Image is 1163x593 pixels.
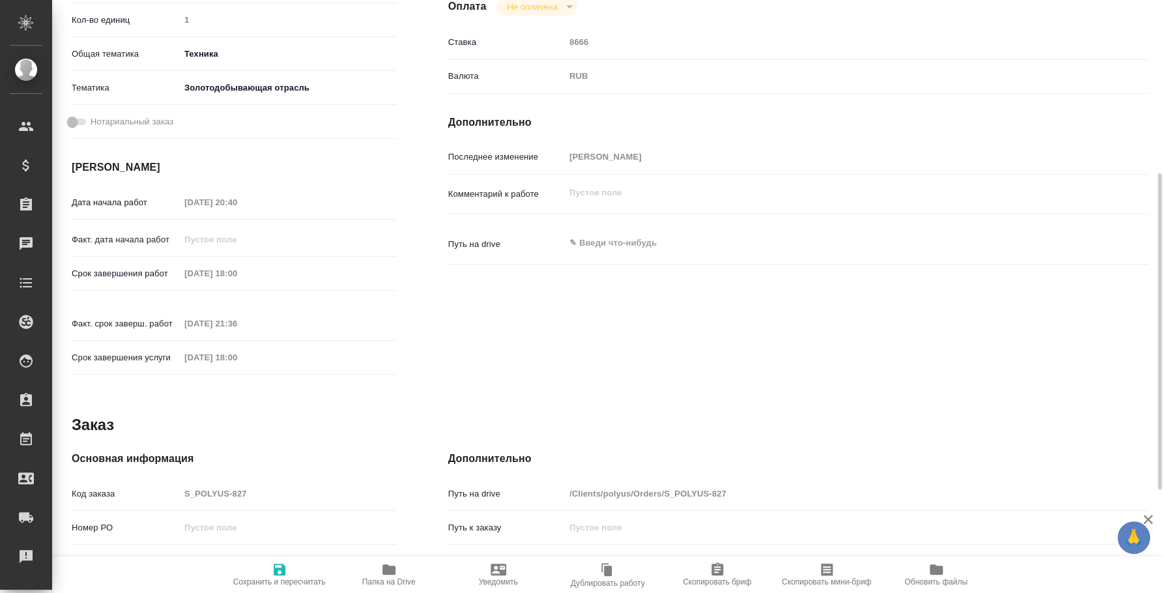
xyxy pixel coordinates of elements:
[72,414,114,435] h2: Заказ
[180,10,396,29] input: Пустое поле
[782,577,871,586] span: Скопировать мини-бриф
[904,577,968,586] span: Обновить файлы
[503,1,561,12] button: Не оплачена
[448,70,565,83] p: Валюта
[565,518,1090,537] input: Пустое поле
[180,230,294,249] input: Пустое поле
[180,552,396,571] input: Пустое поле
[233,577,326,586] span: Сохранить и пересчитать
[444,557,553,593] button: Уведомить
[180,314,294,333] input: Пустое поле
[565,484,1090,503] input: Пустое поле
[91,115,173,128] span: Нотариальный заказ
[448,188,565,201] p: Комментарий к работе
[180,348,294,367] input: Пустое поле
[1117,521,1150,554] button: 🙏
[448,36,565,49] p: Ставка
[180,518,396,537] input: Пустое поле
[448,521,565,534] p: Путь к заказу
[72,451,396,467] h4: Основная информация
[180,484,396,503] input: Пустое поле
[571,579,645,588] span: Дублировать работу
[72,521,180,534] p: Номер РО
[448,151,565,164] p: Последнее изменение
[72,317,180,330] p: Факт. срок заверш. работ
[72,351,180,364] p: Срок завершения услуги
[1123,524,1145,551] span: 🙏
[180,193,294,212] input: Пустое поле
[180,77,396,99] div: Золотодобывающая отрасль
[448,555,565,568] p: Проекты Smartcat
[72,233,180,246] p: Факт. дата начала работ
[882,557,991,593] button: Обновить файлы
[565,33,1090,51] input: Пустое поле
[448,487,565,500] p: Путь на drive
[479,577,518,586] span: Уведомить
[72,48,180,61] p: Общая тематика
[180,264,294,283] input: Пустое поле
[72,487,180,500] p: Код заказа
[72,555,180,568] p: Вид услуги
[72,160,396,175] h4: [PERSON_NAME]
[663,557,772,593] button: Скопировать бриф
[225,557,334,593] button: Сохранить и пересчитать
[180,43,396,65] div: Техника
[448,451,1149,467] h4: Дополнительно
[772,557,882,593] button: Скопировать мини-бриф
[683,577,751,586] span: Скопировать бриф
[553,557,663,593] button: Дублировать работу
[362,577,416,586] span: Папка на Drive
[72,81,180,94] p: Тематика
[448,115,1149,130] h4: Дополнительно
[72,196,180,209] p: Дата начала работ
[72,267,180,280] p: Срок завершения работ
[565,147,1090,166] input: Пустое поле
[334,557,444,593] button: Папка на Drive
[448,238,565,251] p: Путь на drive
[565,65,1090,87] div: RUB
[72,14,180,27] p: Кол-во единиц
